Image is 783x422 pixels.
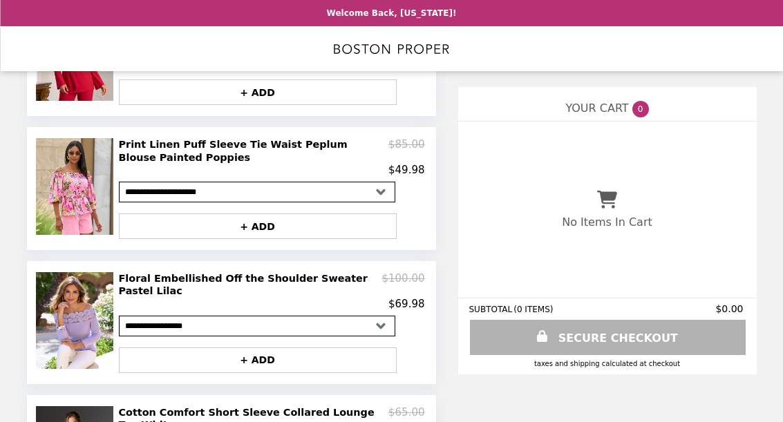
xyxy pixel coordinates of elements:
p: $49.98 [388,164,425,176]
select: Select a product variant [119,316,395,336]
img: Floral Embellished Off the Shoulder Sweater Pastel Lilac [36,272,117,369]
span: SUBTOTAL [469,305,514,314]
img: Print Linen Puff Sleeve Tie Waist Peplum Blouse Painted Poppies [36,138,117,235]
button: + ADD [119,347,397,373]
span: 0 [632,101,649,117]
span: YOUR CART [565,102,628,115]
span: $0.00 [715,303,745,314]
p: $100.00 [381,272,424,298]
div: Taxes and Shipping calculated at checkout [469,360,746,367]
h2: Print Linen Puff Sleeve Tie Waist Peplum Blouse Painted Poppies [119,138,389,164]
span: ( 0 ITEMS ) [513,305,553,314]
select: Select a product variant [119,182,395,202]
p: $85.00 [388,138,425,164]
p: $69.98 [388,298,425,310]
img: Brand Logo [334,35,450,63]
h2: Floral Embellished Off the Shoulder Sweater Pastel Lilac [119,272,382,298]
p: Welcome Back, [US_STATE]! [327,8,457,18]
button: + ADD [119,213,397,239]
p: No Items In Cart [562,215,652,229]
button: + ADD [119,79,397,105]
